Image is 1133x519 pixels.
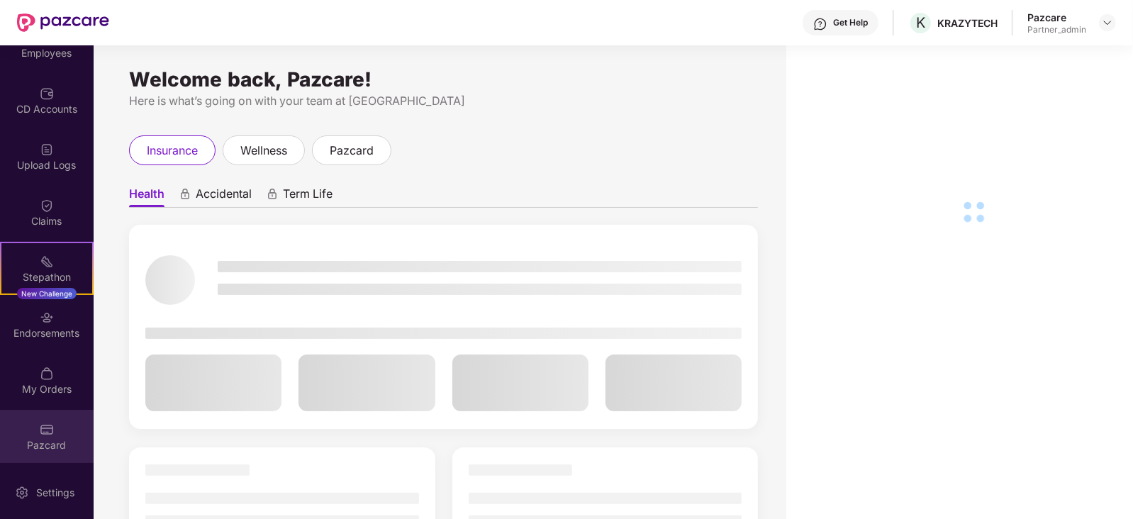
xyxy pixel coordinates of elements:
span: wellness [240,142,287,160]
span: Term Life [283,186,333,207]
img: svg+xml;base64,PHN2ZyBpZD0iSGVscC0zMngzMiIgeG1sbnM9Imh0dHA6Ly93d3cudzMub3JnLzIwMDAvc3ZnIiB3aWR0aD... [813,17,827,31]
span: pazcard [330,142,374,160]
img: svg+xml;base64,PHN2ZyB4bWxucz0iaHR0cDovL3d3dy53My5vcmcvMjAwMC9zdmciIHdpZHRoPSIyMSIgaGVpZ2h0PSIyMC... [40,255,54,269]
img: svg+xml;base64,PHN2ZyBpZD0iRHJvcGRvd24tMzJ4MzIiIHhtbG5zPSJodHRwOi8vd3d3LnczLm9yZy8yMDAwL3N2ZyIgd2... [1102,17,1113,28]
div: animation [266,188,279,201]
img: svg+xml;base64,PHN2ZyBpZD0iTXlfT3JkZXJzIiBkYXRhLW5hbWU9Ik15IE9yZGVycyIgeG1sbnM9Imh0dHA6Ly93d3cudz... [40,367,54,381]
span: K [916,14,925,31]
img: svg+xml;base64,PHN2ZyBpZD0iRW5kb3JzZW1lbnRzIiB4bWxucz0iaHR0cDovL3d3dy53My5vcmcvMjAwMC9zdmciIHdpZH... [40,311,54,325]
div: animation [179,188,191,201]
div: Here is what’s going on with your team at [GEOGRAPHIC_DATA] [129,92,758,110]
div: New Challenge [17,288,77,299]
div: Stepathon [1,270,92,284]
div: Welcome back, Pazcare! [129,74,758,85]
span: Health [129,186,164,207]
div: Settings [32,486,79,500]
img: New Pazcare Logo [17,13,109,32]
img: svg+xml;base64,PHN2ZyBpZD0iU2V0dGluZy0yMHgyMCIgeG1sbnM9Imh0dHA6Ly93d3cudzMub3JnLzIwMDAvc3ZnIiB3aW... [15,486,29,500]
img: svg+xml;base64,PHN2ZyBpZD0iQ2xhaW0iIHhtbG5zPSJodHRwOi8vd3d3LnczLm9yZy8yMDAwL3N2ZyIgd2lkdGg9IjIwIi... [40,199,54,213]
div: Pazcare [1027,11,1086,24]
div: Get Help [833,17,868,28]
span: insurance [147,142,198,160]
img: svg+xml;base64,PHN2ZyBpZD0iQ0RfQWNjb3VudHMiIGRhdGEtbmFtZT0iQ0QgQWNjb3VudHMiIHhtbG5zPSJodHRwOi8vd3... [40,86,54,101]
img: svg+xml;base64,PHN2ZyBpZD0iVXBsb2FkX0xvZ3MiIGRhdGEtbmFtZT0iVXBsb2FkIExvZ3MiIHhtbG5zPSJodHRwOi8vd3... [40,143,54,157]
span: Accidental [196,186,252,207]
div: KRAZYTECH [937,16,998,30]
div: Partner_admin [1027,24,1086,35]
img: svg+xml;base64,PHN2ZyBpZD0iUGF6Y2FyZCIgeG1sbnM9Imh0dHA6Ly93d3cudzMub3JnLzIwMDAvc3ZnIiB3aWR0aD0iMj... [40,423,54,437]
